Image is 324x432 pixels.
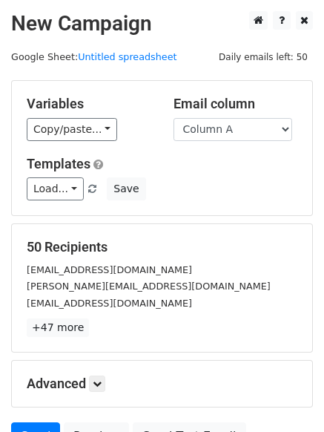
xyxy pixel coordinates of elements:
[250,361,324,432] iframe: Chat Widget
[214,51,313,62] a: Daily emails left: 50
[11,51,177,62] small: Google Sheet:
[27,96,151,112] h5: Variables
[214,49,313,65] span: Daily emails left: 50
[27,118,117,141] a: Copy/paste...
[27,318,89,337] a: +47 more
[27,281,271,292] small: [PERSON_NAME][EMAIL_ADDRESS][DOMAIN_NAME]
[27,177,84,200] a: Load...
[27,264,192,275] small: [EMAIL_ADDRESS][DOMAIN_NAME]
[107,177,145,200] button: Save
[11,11,313,36] h2: New Campaign
[27,156,90,171] a: Templates
[27,298,192,309] small: [EMAIL_ADDRESS][DOMAIN_NAME]
[27,376,297,392] h5: Advanced
[27,239,297,255] h5: 50 Recipients
[173,96,298,112] h5: Email column
[78,51,176,62] a: Untitled spreadsheet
